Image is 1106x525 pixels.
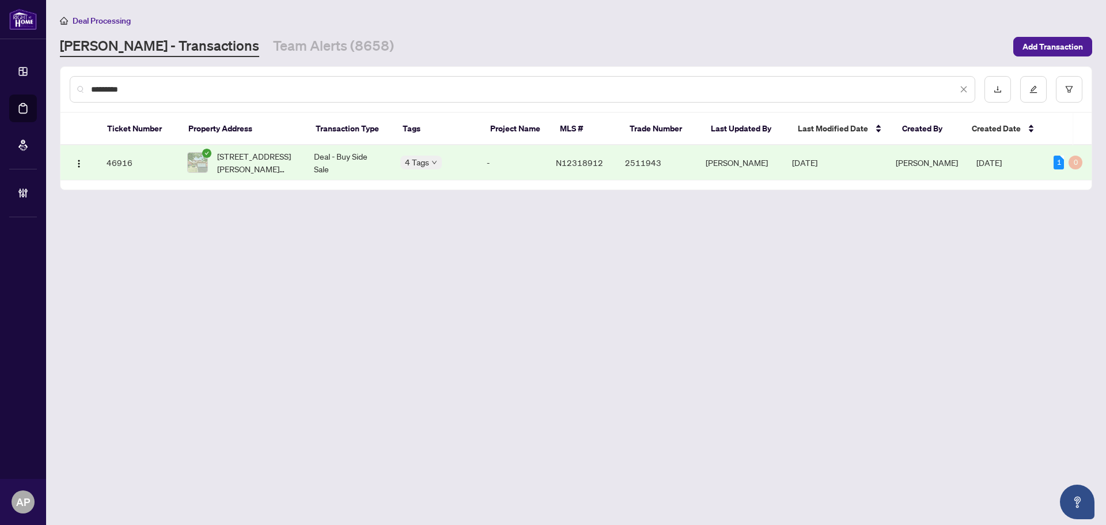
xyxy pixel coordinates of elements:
[972,122,1021,135] span: Created Date
[792,157,817,168] span: [DATE]
[696,145,783,180] td: [PERSON_NAME]
[789,113,893,145] th: Last Modified Date
[179,113,307,145] th: Property Address
[97,145,178,180] td: 46916
[98,113,179,145] th: Ticket Number
[70,153,88,172] button: Logo
[60,36,259,57] a: [PERSON_NAME] - Transactions
[60,17,68,25] span: home
[74,159,84,168] img: Logo
[305,145,391,180] td: Deal - Buy Side Sale
[976,157,1002,168] span: [DATE]
[431,160,437,165] span: down
[896,157,958,168] span: [PERSON_NAME]
[984,76,1011,103] button: download
[963,113,1044,145] th: Created Date
[478,145,547,180] td: -
[1065,85,1073,93] span: filter
[73,16,131,26] span: Deal Processing
[1056,76,1082,103] button: filter
[1029,85,1037,93] span: edit
[960,85,968,93] span: close
[393,113,480,145] th: Tags
[994,85,1002,93] span: download
[893,113,963,145] th: Created By
[202,149,211,158] span: check-circle
[702,113,789,145] th: Last Updated By
[1013,37,1092,56] button: Add Transaction
[1069,156,1082,169] div: 0
[16,494,30,510] span: AP
[273,36,394,57] a: Team Alerts (8658)
[405,156,429,169] span: 4 Tags
[616,145,696,180] td: 2511943
[1054,156,1064,169] div: 1
[306,113,393,145] th: Transaction Type
[798,122,868,135] span: Last Modified Date
[217,150,296,175] span: [STREET_ADDRESS][PERSON_NAME][PERSON_NAME]
[556,157,603,168] span: N12318912
[620,113,702,145] th: Trade Number
[481,113,551,145] th: Project Name
[1020,76,1047,103] button: edit
[551,113,620,145] th: MLS #
[1060,485,1094,519] button: Open asap
[9,9,37,30] img: logo
[188,153,207,172] img: thumbnail-img
[1022,37,1083,56] span: Add Transaction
